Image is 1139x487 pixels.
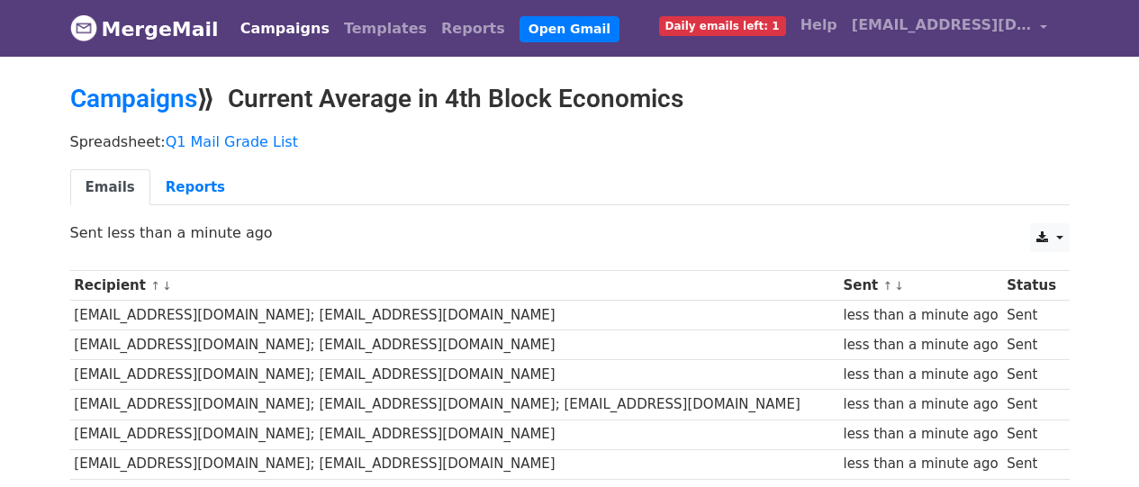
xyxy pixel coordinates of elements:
th: Sent [839,271,1003,301]
p: Spreadsheet: [70,132,1070,151]
div: less than a minute ago [843,335,998,356]
div: less than a minute ago [843,305,998,326]
a: ↑ [150,279,160,293]
div: less than a minute ago [843,424,998,445]
a: ↑ [883,279,893,293]
div: less than a minute ago [843,454,998,474]
div: less than a minute ago [843,365,998,385]
a: ↓ [894,279,904,293]
a: MergeMail [70,10,219,48]
a: Reports [150,169,240,206]
a: Campaigns [70,84,197,113]
th: Status [1002,271,1060,301]
td: Sent [1002,390,1060,419]
div: less than a minute ago [843,394,998,415]
a: Help [793,7,845,43]
span: [EMAIL_ADDRESS][DOMAIN_NAME] [852,14,1032,36]
a: Emails [70,169,150,206]
span: Daily emails left: 1 [659,16,786,36]
td: [EMAIL_ADDRESS][DOMAIN_NAME]; [EMAIL_ADDRESS][DOMAIN_NAME] [70,330,839,360]
td: Sent [1002,301,1060,330]
h2: ⟫ Current Average in 4th Block Economics [70,84,1070,114]
a: ↓ [162,279,172,293]
a: Reports [434,11,512,47]
td: Sent [1002,330,1060,360]
td: Sent [1002,419,1060,449]
p: Sent less than a minute ago [70,223,1070,242]
a: Campaigns [233,11,337,47]
td: [EMAIL_ADDRESS][DOMAIN_NAME]; [EMAIL_ADDRESS][DOMAIN_NAME] [70,419,839,449]
img: MergeMail logo [70,14,97,41]
a: Templates [337,11,434,47]
td: Sent [1002,360,1060,390]
td: Sent [1002,449,1060,479]
a: Q1 Mail Grade List [166,133,298,150]
td: [EMAIL_ADDRESS][DOMAIN_NAME]; [EMAIL_ADDRESS][DOMAIN_NAME] [70,301,839,330]
a: [EMAIL_ADDRESS][DOMAIN_NAME] [845,7,1055,50]
a: Daily emails left: 1 [652,7,793,43]
td: [EMAIL_ADDRESS][DOMAIN_NAME]; [EMAIL_ADDRESS][DOMAIN_NAME] [70,360,839,390]
td: [EMAIL_ADDRESS][DOMAIN_NAME]; [EMAIL_ADDRESS][DOMAIN_NAME]; [EMAIL_ADDRESS][DOMAIN_NAME] [70,390,839,419]
td: [EMAIL_ADDRESS][DOMAIN_NAME]; [EMAIL_ADDRESS][DOMAIN_NAME] [70,449,839,479]
a: Open Gmail [520,16,619,42]
th: Recipient [70,271,839,301]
